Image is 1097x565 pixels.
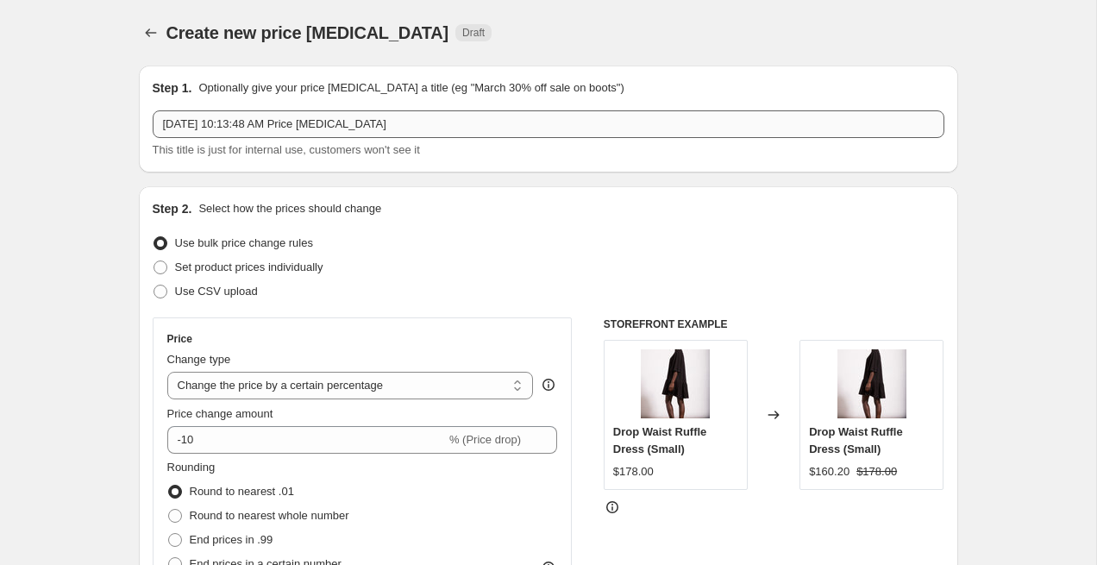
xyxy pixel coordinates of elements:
[462,26,485,40] span: Draft
[167,407,273,420] span: Price change amount
[856,463,897,480] strike: $178.00
[613,463,654,480] div: $178.00
[153,110,944,138] input: 30% off holiday sale
[175,236,313,249] span: Use bulk price change rules
[153,200,192,217] h2: Step 2.
[809,425,903,455] span: Drop Waist Ruffle Dress (Small)
[190,485,294,498] span: Round to nearest .01
[540,376,557,393] div: help
[604,317,944,331] h6: STOREFRONT EXAMPLE
[139,21,163,45] button: Price change jobs
[175,285,258,298] span: Use CSV upload
[198,200,381,217] p: Select how the prices should change
[837,349,906,418] img: 20170827_LOBOMAU_ECOMM_049_80x.jpg
[167,461,216,474] span: Rounding
[613,425,707,455] span: Drop Waist Ruffle Dress (Small)
[641,349,710,418] img: 20170827_LOBOMAU_ECOMM_049_80x.jpg
[153,79,192,97] h2: Step 1.
[166,23,449,42] span: Create new price [MEDICAL_DATA]
[449,433,521,446] span: % (Price drop)
[190,509,349,522] span: Round to nearest whole number
[809,463,849,480] div: $160.20
[167,426,446,454] input: -15
[198,79,624,97] p: Optionally give your price [MEDICAL_DATA] a title (eg "March 30% off sale on boots")
[153,143,420,156] span: This title is just for internal use, customers won't see it
[190,533,273,546] span: End prices in .99
[167,332,192,346] h3: Price
[175,261,323,273] span: Set product prices individually
[167,353,231,366] span: Change type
